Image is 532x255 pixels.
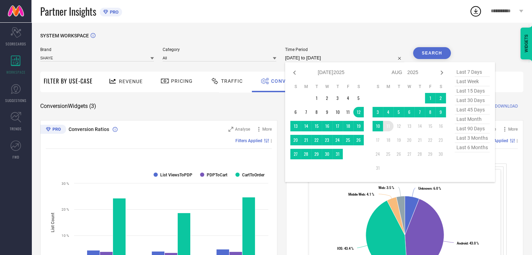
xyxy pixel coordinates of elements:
[343,93,353,103] td: Fri Jul 04 2025
[414,149,425,159] td: Thu Aug 28 2025
[393,121,404,131] td: Tue Aug 12 2025
[301,84,311,89] th: Monday
[290,149,301,159] td: Sun Jul 27 2025
[343,135,353,145] td: Fri Jul 25 2025
[290,84,301,89] th: Sunday
[44,77,93,85] span: Filter By Use-Case
[40,33,89,38] span: SYSTEM WORKSPACE
[373,121,383,131] td: Sun Aug 10 2025
[393,149,404,159] td: Tue Aug 26 2025
[469,5,482,17] div: Open download list
[301,107,311,117] td: Mon Jul 07 2025
[62,234,69,238] text: 10 %
[332,135,343,145] td: Thu Jul 24 2025
[5,98,27,103] span: SUGGESTIONS
[438,68,446,77] div: Next month
[404,149,414,159] td: Wed Aug 27 2025
[322,93,332,103] td: Wed Jul 02 2025
[414,107,425,117] td: Thu Aug 07 2025
[418,187,441,190] text: : 6.0 %
[383,107,393,117] td: Mon Aug 04 2025
[404,107,414,117] td: Wed Aug 06 2025
[455,96,490,105] span: last 30 days
[322,135,332,145] td: Wed Jul 23 2025
[435,107,446,117] td: Sat Aug 09 2025
[455,143,490,152] span: last 6 months
[242,173,265,177] text: CartToOrder
[413,47,451,59] button: Search
[221,78,243,84] span: Traffic
[262,127,272,132] span: More
[348,192,374,196] text: : 4.1 %
[40,103,96,110] span: Conversion Widgets ( 3 )
[290,135,301,145] td: Sun Jul 20 2025
[285,47,404,52] span: Time Period
[455,86,490,96] span: last 15 days
[425,84,435,89] th: Friday
[40,4,96,19] span: Partner Insights
[332,93,343,103] td: Thu Jul 03 2025
[311,107,322,117] td: Tue Jul 08 2025
[457,241,468,245] tspan: Android
[425,135,435,145] td: Fri Aug 22 2025
[69,126,109,132] span: Conversion Ratios
[290,121,301,131] td: Sun Jul 13 2025
[171,78,193,84] span: Pricing
[322,149,332,159] td: Wed Jul 30 2025
[311,135,322,145] td: Tue Jul 22 2025
[435,84,446,89] th: Saturday
[383,121,393,131] td: Mon Aug 11 2025
[393,107,404,117] td: Tue Aug 05 2025
[271,138,272,143] span: |
[285,54,404,62] input: Select time period
[348,192,365,196] tspan: Mobile Web
[393,135,404,145] td: Tue Aug 19 2025
[404,135,414,145] td: Wed Aug 20 2025
[311,121,322,131] td: Tue Jul 15 2025
[332,84,343,89] th: Thursday
[455,77,490,86] span: last week
[332,149,343,159] td: Thu Jul 31 2025
[383,149,393,159] td: Mon Aug 25 2025
[160,173,192,177] text: List ViewsToPDP
[311,149,322,159] td: Tue Jul 29 2025
[353,121,364,131] td: Sat Jul 19 2025
[163,47,276,52] span: Category
[425,107,435,117] td: Fri Aug 08 2025
[455,115,490,124] span: last month
[414,135,425,145] td: Thu Aug 21 2025
[40,125,66,135] div: Premium
[228,127,233,132] svg: Zoom
[457,241,479,245] text: : 43.0 %
[322,107,332,117] td: Wed Jul 09 2025
[119,79,143,84] span: Revenue
[290,68,299,77] div: Previous month
[353,93,364,103] td: Sat Jul 05 2025
[373,149,383,159] td: Sun Aug 24 2025
[62,207,69,211] text: 20 %
[383,135,393,145] td: Mon Aug 18 2025
[455,133,490,143] span: last 3 months
[6,41,26,46] span: SCORECARDS
[271,78,305,84] span: Conversion
[343,121,353,131] td: Fri Jul 18 2025
[50,212,55,232] tspan: List Count
[414,121,425,131] td: Thu Aug 14 2025
[393,84,404,89] th: Tuesday
[435,121,446,131] td: Sat Aug 16 2025
[378,186,385,190] tspan: Web
[455,105,490,115] span: last 45 days
[322,84,332,89] th: Wednesday
[290,107,301,117] td: Sun Jul 06 2025
[332,121,343,131] td: Thu Jul 17 2025
[207,173,227,177] text: PDPToCart
[311,93,322,103] td: Tue Jul 01 2025
[343,84,353,89] th: Friday
[62,182,69,185] text: 30 %
[301,149,311,159] td: Mon Jul 28 2025
[322,121,332,131] td: Wed Jul 16 2025
[13,154,19,160] span: FWD
[301,135,311,145] td: Mon Jul 21 2025
[378,186,394,190] text: : 3.5 %
[311,84,322,89] th: Tuesday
